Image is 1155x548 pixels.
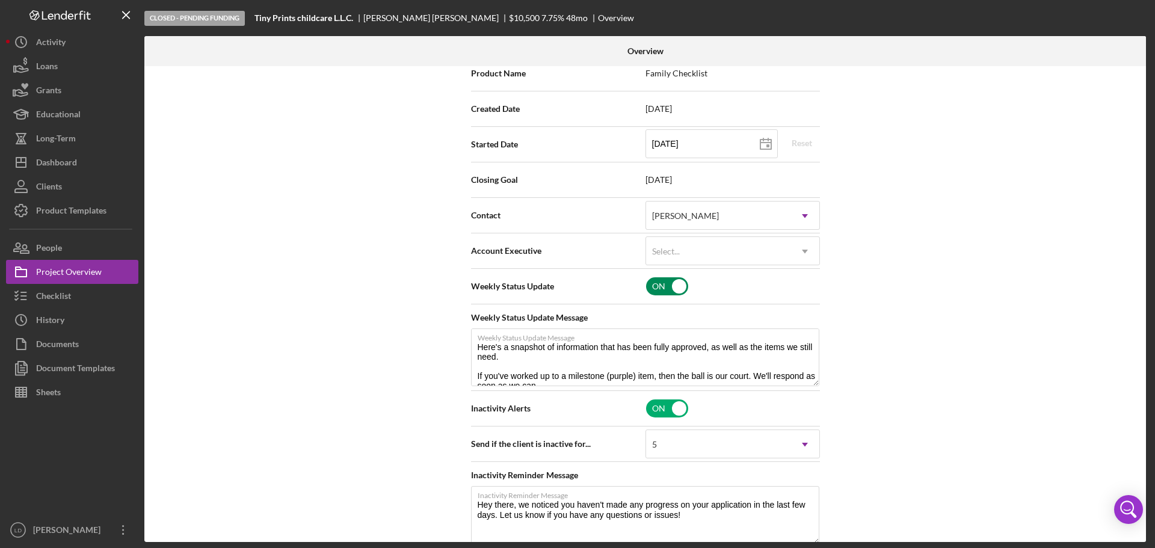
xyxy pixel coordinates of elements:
button: Reset [784,134,820,152]
span: Started Date [471,138,645,150]
textarea: Hey there, we noticed you haven't made any progress on your application in the last few days. Let... [471,486,819,544]
button: Grants [6,78,138,102]
div: 7.75 % [541,13,564,23]
button: Documents [6,332,138,356]
b: Tiny Prints childcare L.L.C. [254,13,353,23]
b: Overview [627,46,664,56]
div: Document Templates [36,356,115,383]
div: Educational [36,102,81,129]
div: [PERSON_NAME] [652,211,719,221]
span: Weekly Status Update Message [471,312,820,324]
span: [DATE] [645,175,820,185]
div: Overview [598,13,634,23]
button: Clients [6,174,138,199]
div: Dashboard [36,150,77,177]
span: Inactivity Alerts [471,402,645,414]
button: People [6,236,138,260]
div: [PERSON_NAME] [PERSON_NAME] [363,13,509,23]
div: People [36,236,62,263]
span: Send if the client is inactive for... [471,438,645,450]
div: 48 mo [566,13,588,23]
div: $10,500 [509,13,540,23]
div: Product Templates [36,199,106,226]
div: History [36,308,64,335]
text: LD [14,527,22,534]
div: Documents [36,332,79,359]
button: LD[PERSON_NAME] [6,518,138,542]
div: Select... [652,247,680,256]
span: Product Name [471,67,645,79]
button: Sheets [6,380,138,404]
div: Long-Term [36,126,76,153]
span: Created Date [471,103,645,115]
div: Checklist [36,284,71,311]
div: Grants [36,78,61,105]
div: Clients [36,174,62,202]
div: Reset [792,134,812,152]
span: Contact [471,209,645,221]
div: Loans [36,54,58,81]
textarea: Here's a snapshot of information that has been fully approved, as well as the items we still need... [471,328,819,386]
span: Weekly Status Update [471,280,645,292]
span: Account Executive [471,245,645,257]
span: Closing Goal [471,174,645,186]
button: History [6,308,138,332]
span: Inactivity Reminder Message [471,469,820,481]
button: Dashboard [6,150,138,174]
button: Long-Term [6,126,138,150]
div: Activity [36,30,66,57]
button: Checklist [6,284,138,308]
button: Document Templates [6,356,138,380]
label: Weekly Status Update Message [478,329,819,342]
div: [PERSON_NAME] [30,518,108,545]
button: Educational [6,102,138,126]
div: Project Overview [36,260,102,287]
div: Sheets [36,380,61,407]
div: Closed - Pending Funding [144,11,245,26]
span: [DATE] [645,104,820,114]
button: Product Templates [6,199,138,223]
div: 5 [652,440,657,449]
button: Activity [6,30,138,54]
label: Inactivity Reminder Message [478,487,819,500]
button: Project Overview [6,260,138,284]
span: Family Checklist [645,69,820,78]
div: Open Intercom Messenger [1114,495,1143,524]
button: Loans [6,54,138,78]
